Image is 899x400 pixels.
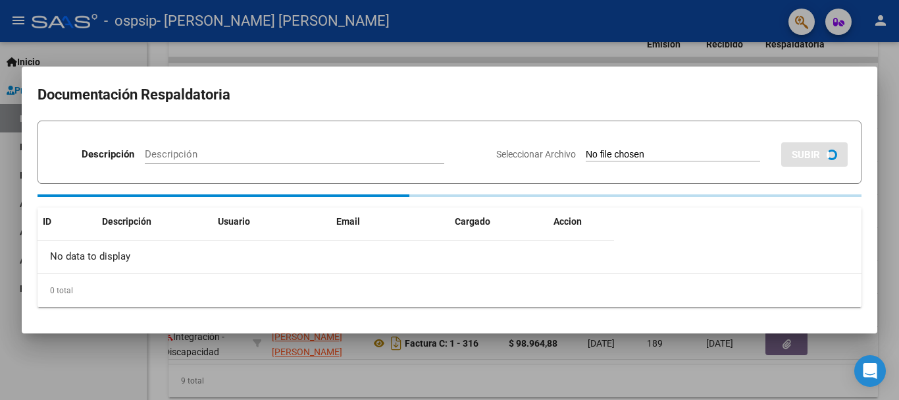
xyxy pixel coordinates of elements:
[38,241,614,273] div: No data to display
[82,147,134,162] p: Descripción
[38,274,861,307] div: 0 total
[781,142,848,167] button: SUBIR
[336,216,360,227] span: Email
[854,355,886,387] div: Open Intercom Messenger
[97,208,213,236] datatable-header-cell: Descripción
[792,149,820,161] span: SUBIR
[331,208,449,236] datatable-header-cell: Email
[548,208,614,236] datatable-header-cell: Accion
[102,216,151,227] span: Descripción
[449,208,548,236] datatable-header-cell: Cargado
[455,216,490,227] span: Cargado
[553,216,582,227] span: Accion
[38,208,97,236] datatable-header-cell: ID
[38,82,861,107] h2: Documentación Respaldatoria
[218,216,250,227] span: Usuario
[213,208,331,236] datatable-header-cell: Usuario
[43,216,51,227] span: ID
[496,149,576,159] span: Seleccionar Archivo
